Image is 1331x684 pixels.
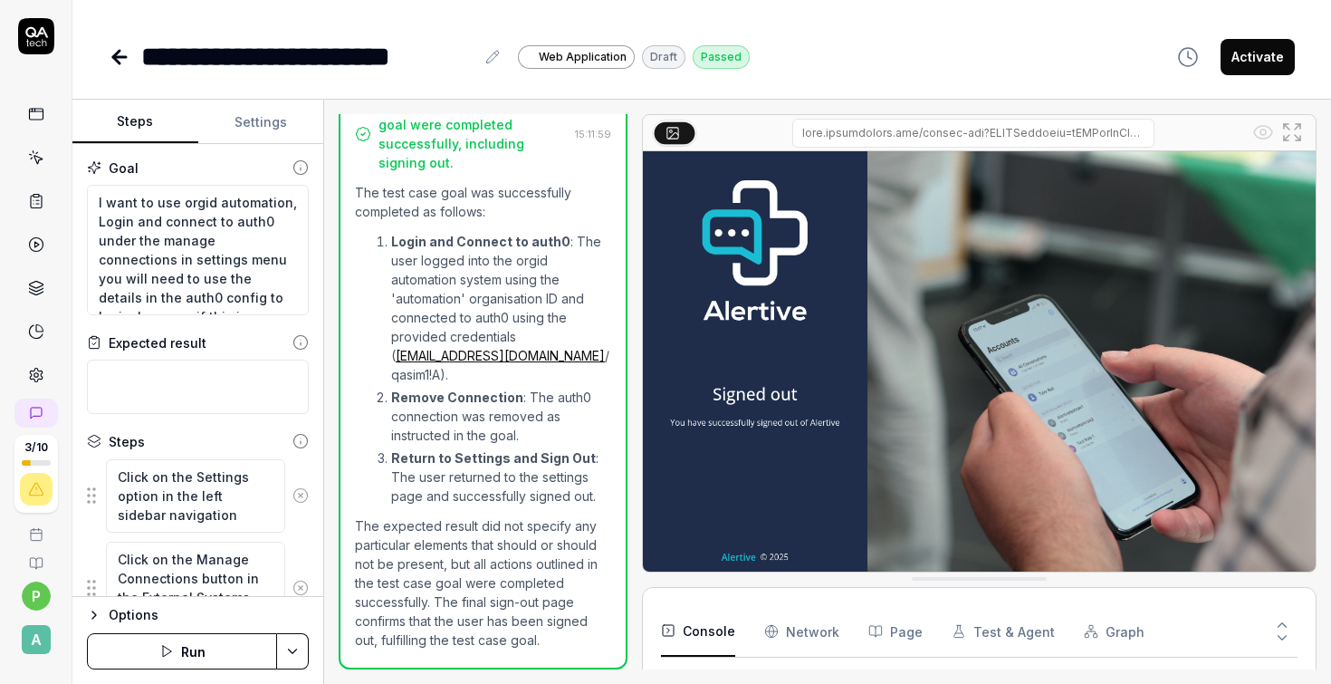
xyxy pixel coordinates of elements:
[1249,118,1278,147] button: Show all interative elements
[661,606,735,657] button: Console
[693,45,750,69] div: Passed
[109,604,309,626] div: Options
[518,44,635,69] a: Web Application
[7,513,64,542] a: Book a call with us
[391,448,611,506] p: : The user returned to the settings page and successfully signed out.
[72,101,198,144] button: Steps
[539,49,627,65] span: Web Application
[391,388,611,445] p: : The auth0 connection was removed as instructed in the goal.
[22,625,51,654] span: A
[198,101,324,144] button: Settings
[391,232,611,384] p: : The user logged into the orgid automation system using the 'automation' organisation ID and con...
[391,450,596,466] strong: Return to Settings and Sign Out
[355,516,611,650] p: The expected result did not specify any particular elements that should or should not be present,...
[1221,39,1295,75] button: Activate
[14,399,58,428] a: New conversation
[109,333,206,352] div: Expected result
[1084,606,1144,657] button: Graph
[7,611,64,658] button: A
[87,633,277,670] button: Run
[355,183,611,221] p: The test case goal was successfully completed as follows:
[22,582,51,611] button: p
[642,45,685,69] div: Draft
[952,606,1055,657] button: Test & Agent
[1166,39,1210,75] button: View version history
[24,442,48,453] span: 3 / 10
[87,604,309,626] button: Options
[575,128,611,140] time: 15:11:59
[87,458,309,534] div: Suggestions
[87,541,309,635] div: Suggestions
[764,606,839,657] button: Network
[396,348,605,363] a: [EMAIL_ADDRESS][DOMAIN_NAME]
[109,432,145,451] div: Steps
[868,606,923,657] button: Page
[378,96,568,172] div: All steps of the test case goal were completed successfully, including signing out.
[285,570,315,606] button: Remove step
[391,390,523,405] strong: Remove Connection
[391,234,570,249] strong: Login and Connect to auth0
[109,159,139,178] div: Goal
[285,477,315,514] button: Remove step
[1278,118,1307,147] button: Open in full screen
[7,542,64,571] a: Documentation
[643,151,1316,572] img: Screenshot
